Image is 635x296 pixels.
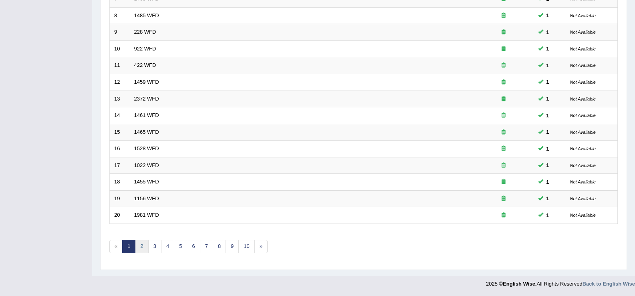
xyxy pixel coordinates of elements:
[110,24,130,41] td: 9
[134,62,156,68] a: 422 WFD
[478,211,529,219] div: Exam occurring question
[174,240,187,253] a: 5
[161,240,174,253] a: 4
[570,213,596,217] small: Not Available
[134,12,159,18] a: 1485 WFD
[213,240,226,253] a: 8
[110,141,130,157] td: 16
[110,57,130,74] td: 11
[110,40,130,57] td: 10
[478,45,529,53] div: Exam occurring question
[543,44,552,53] span: You can still take this question
[543,78,552,86] span: You can still take this question
[543,11,552,20] span: You can still take this question
[543,194,552,203] span: You can still take this question
[238,240,254,253] a: 10
[110,157,130,174] td: 17
[478,129,529,136] div: Exam occurring question
[148,240,161,253] a: 3
[570,146,596,151] small: Not Available
[110,7,130,24] td: 8
[134,79,159,85] a: 1459 WFD
[135,240,148,253] a: 2
[478,62,529,69] div: Exam occurring question
[134,29,156,35] a: 228 WFD
[134,46,156,52] a: 922 WFD
[134,96,159,102] a: 2372 WFD
[134,162,159,168] a: 1022 WFD
[570,63,596,68] small: Not Available
[478,79,529,86] div: Exam occurring question
[478,112,529,119] div: Exam occurring question
[478,28,529,36] div: Exam occurring question
[570,179,596,184] small: Not Available
[200,240,213,253] a: 7
[110,74,130,91] td: 12
[134,129,159,135] a: 1465 WFD
[134,145,159,151] a: 1528 WFD
[543,145,552,153] span: You can still take this question
[543,161,552,169] span: You can still take this question
[503,281,536,287] strong: English Wise.
[478,162,529,169] div: Exam occurring question
[226,240,239,253] a: 9
[110,91,130,107] td: 13
[478,195,529,203] div: Exam occurring question
[134,212,159,218] a: 1981 WFD
[110,174,130,191] td: 18
[134,112,159,118] a: 1461 WFD
[110,190,130,207] td: 19
[570,113,596,118] small: Not Available
[570,13,596,18] small: Not Available
[570,97,596,101] small: Not Available
[478,178,529,186] div: Exam occurring question
[583,281,635,287] a: Back to English Wise
[110,107,130,124] td: 14
[254,240,268,253] a: »
[478,12,529,20] div: Exam occurring question
[543,111,552,120] span: You can still take this question
[110,207,130,224] td: 20
[543,178,552,186] span: You can still take this question
[570,80,596,85] small: Not Available
[543,61,552,70] span: You can still take this question
[543,211,552,219] span: You can still take this question
[486,276,635,288] div: 2025 © All Rights Reserved
[478,145,529,153] div: Exam occurring question
[109,240,123,253] span: «
[543,28,552,36] span: You can still take this question
[110,124,130,141] td: 15
[543,128,552,136] span: You can still take this question
[570,196,596,201] small: Not Available
[478,95,529,103] div: Exam occurring question
[543,95,552,103] span: You can still take this question
[570,163,596,168] small: Not Available
[570,46,596,51] small: Not Available
[570,130,596,135] small: Not Available
[134,179,159,185] a: 1455 WFD
[134,195,159,201] a: 1156 WFD
[122,240,135,253] a: 1
[187,240,200,253] a: 6
[570,30,596,34] small: Not Available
